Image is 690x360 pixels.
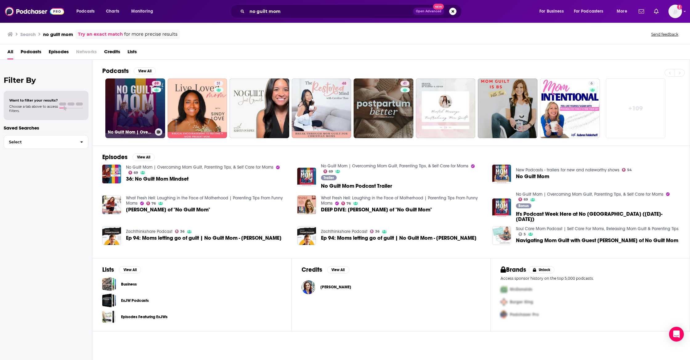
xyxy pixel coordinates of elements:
a: Zachthinkshare Podcast [321,229,367,234]
span: Business [102,277,116,291]
a: No Guilt Mom | Overcoming Mom Guilt, Parenting Tips, & Self Care for Moms [321,163,469,169]
a: Episodes Featuring ExJWs [121,314,168,320]
a: JoAnn Crohn of "No Guilt Mom" [126,207,210,212]
a: Ep 94: Moms letting go of guilt | No Guilt Mom - Joann Crohn [321,235,477,241]
a: Lists [128,47,137,59]
a: 31 [168,78,227,138]
div: Search podcasts, credits, & more... [236,4,468,18]
a: Business [121,281,137,288]
h2: Brands [501,266,526,274]
img: Second Pro Logo [498,296,510,308]
span: McDonalds [510,287,532,292]
a: 48 [292,78,351,138]
a: Charts [102,6,123,16]
button: View All [134,67,156,75]
p: Saved Searches [4,125,88,131]
img: Ep 94: Moms letting go of guilt | No Guilt Mom - Joann Crohn [297,226,316,245]
span: 6 [591,81,593,87]
button: View All [119,266,141,274]
a: No Guilt Mom Podcast Trailer [321,183,392,189]
span: Podcasts [76,7,95,16]
a: ListsView All [102,266,141,274]
a: What Fresh Hell: Laughing in the Face of Motherhood | Parenting Tips From Funny Moms [126,195,283,206]
span: Ep 94: Moms letting go of guilt | No Guilt Mom - [PERSON_NAME] [126,235,282,241]
a: 36: No Guilt Mom Mindset [102,165,121,183]
span: Logged in as sarahhallprinc [668,5,682,18]
button: Select [4,135,88,149]
span: 36 [375,230,379,233]
img: DEEP DIVE: JoAnn Crohn of "No Guilt Mom" [297,195,316,214]
a: EpisodesView All [102,153,155,161]
span: New [433,4,444,10]
button: open menu [72,6,103,16]
img: No Guilt Mom [492,165,511,183]
span: Select [4,140,75,144]
a: Podchaser - Follow, Share and Rate Podcasts [5,6,64,17]
button: Show profile menu [668,5,682,18]
span: Podcasts [21,47,41,59]
a: 54 [622,168,632,172]
a: 76 [146,202,156,205]
span: Charts [106,7,119,16]
a: All [7,47,13,59]
span: DEEP DIVE: [PERSON_NAME] of "No Guilt Mom" [321,207,432,212]
a: 41 [354,78,413,138]
button: Joann CrohnJoann Crohn [302,277,481,297]
a: DEEP DIVE: JoAnn Crohn of "No Guilt Mom" [321,207,432,212]
a: 5 [518,232,526,236]
a: No Guilt Mom | Overcoming Mom Guilt, Parenting Tips, & Self Care for Moms [516,192,664,197]
h2: Episodes [102,153,128,161]
a: Credits [104,47,120,59]
div: Open Intercom Messenger [669,327,684,342]
span: Choose a tab above to access filters. [9,104,58,113]
a: 69 [128,171,138,174]
a: 76 [341,202,351,205]
span: Monitoring [131,7,153,16]
a: 69 [152,81,161,86]
a: Ep 94: Moms letting go of guilt | No Guilt Mom - Joann Crohn [102,226,121,245]
span: 36 [180,230,185,233]
a: 6 [588,81,595,86]
a: 69 [323,170,333,173]
img: It's Podcast Week Here at No Guilt Mom (May 13th-May 17th) [492,198,511,217]
img: User Profile [668,5,682,18]
a: Show notifications dropdown [651,6,661,17]
span: 69 [329,170,333,173]
span: Bonus [518,204,529,208]
span: Trailer [323,176,334,180]
button: Unlock [529,266,555,274]
span: Burger King [510,299,533,305]
a: PodcastsView All [102,67,156,75]
a: JoAnn Crohn of "No Guilt Mom" [102,195,121,214]
a: 31 [214,81,223,86]
span: For Business [539,7,564,16]
p: Access sponsor history on the top 5,000 podcasts. [501,276,680,281]
a: No Guilt Mom | Overcoming Mom Guilt, Parenting Tips, & Self Care for Moms [126,165,274,170]
a: Navigating Mom Guilt with Guest JoAnn Crohn of No Guilt Mom [516,238,678,243]
a: 36: No Guilt Mom Mindset [126,176,189,182]
img: First Pro Logo [498,283,510,296]
img: Navigating Mom Guilt with Guest JoAnn Crohn of No Guilt Mom [492,226,511,245]
img: No Guilt Mom Podcast Trailer [297,168,316,186]
button: View All [132,154,155,161]
a: Joann Crohn [320,285,351,290]
a: Try an exact match [78,31,123,38]
h2: Podcasts [102,67,129,75]
a: Show notifications dropdown [636,6,647,17]
span: More [617,7,627,16]
h3: No Guilt Mom | Overcoming Mom Guilt, Parenting Tips, & Self Care for Moms [108,130,152,135]
a: Joann Crohn [302,280,315,294]
a: ExJW Podcasts [102,294,116,307]
button: open menu [612,6,635,16]
a: Episodes [49,47,69,59]
span: 31 [217,81,221,87]
button: open menu [535,6,571,16]
button: Send feedback [649,32,680,37]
